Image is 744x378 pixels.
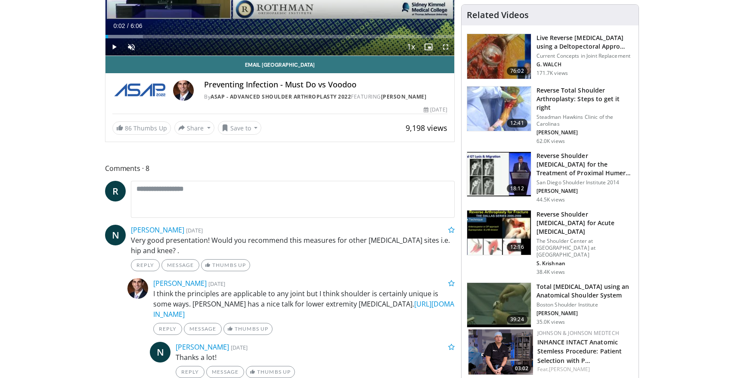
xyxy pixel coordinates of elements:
[536,282,633,300] h3: Total [MEDICAL_DATA] using an Anatomical Shoulder System
[406,123,447,133] span: 9,198 views
[131,259,160,271] a: Reply
[437,38,454,56] button: Fullscreen
[537,329,619,337] a: Johnson & Johnson MedTech
[507,119,527,127] span: 12:41
[507,243,527,251] span: 12:16
[549,366,590,373] a: [PERSON_NAME]
[153,299,454,319] a: [URL][DOMAIN_NAME]
[153,279,207,288] a: [PERSON_NAME]
[537,338,622,364] a: INHANCE INTACT Anatomic Stemless Procedure: Patient Selection with P…
[536,301,633,308] p: Boston Shoulder Institute
[536,210,633,236] h3: Reverse Shoulder [MEDICAL_DATA] for Acute [MEDICAL_DATA]
[131,235,455,256] p: Very good presentation! Would you recommend this measures for other [MEDICAL_DATA] sites i.e. hip...
[105,38,123,56] button: Play
[536,34,633,51] h3: Live Reverse [MEDICAL_DATA] using a Deltopectoral Appro…
[536,61,633,68] p: G. WALCH
[105,181,126,201] a: R
[507,315,527,324] span: 39:24
[176,352,455,363] p: Thanks a lot!
[536,196,565,203] p: 44.5K views
[536,152,633,177] h3: Reverse Shoulder [MEDICAL_DATA] for the Treatment of Proximal Humeral …
[467,86,633,145] a: 12:41 Reverse Total Shoulder Arthroplasty: Steps to get it right Steadman Hawkins Clinic of the C...
[176,342,229,352] a: [PERSON_NAME]
[105,56,454,73] a: Email [GEOGRAPHIC_DATA]
[536,70,568,77] p: 171.7K views
[536,86,633,112] h3: Reverse Total Shoulder Arthroplasty: Steps to get it right
[127,22,129,29] span: /
[537,366,632,373] div: Feat.
[467,210,633,276] a: 12:16 Reverse Shoulder [MEDICAL_DATA] for Acute [MEDICAL_DATA] The Shoulder Center at [GEOGRAPHIC...
[507,67,527,75] span: 76:02
[204,93,447,101] div: By FEATURING
[123,38,140,56] button: Unmute
[467,10,529,20] h4: Related Videos
[467,152,633,203] a: 18:12 Reverse Shoulder [MEDICAL_DATA] for the Treatment of Proximal Humeral … San Diego Shoulder ...
[112,80,170,101] img: ASAP - Advanced Shoulder ArthroPlasty 2022
[246,366,294,378] a: Thumbs Up
[467,211,531,255] img: butch_reverse_arthroplasty_3.png.150x105_q85_crop-smart_upscale.jpg
[131,225,184,235] a: [PERSON_NAME]
[204,80,447,90] h4: Preventing Infection - Must Do vs Voodoo
[536,53,633,59] p: Current Concepts in Joint Replacement
[536,310,633,317] p: [PERSON_NAME]
[403,38,420,56] button: Playback Rate
[467,34,633,79] a: 76:02 Live Reverse [MEDICAL_DATA] using a Deltopectoral Appro… Current Concepts in Joint Replacem...
[127,278,148,299] img: Avatar
[186,226,203,234] small: [DATE]
[420,38,437,56] button: Enable picture-in-picture mode
[223,323,272,335] a: Thumbs Up
[468,329,533,375] img: 8c9576da-f4c2-4ad1-9140-eee6262daa56.png.150x105_q85_crop-smart_upscale.png
[536,188,633,195] p: [PERSON_NAME]
[536,269,565,276] p: 38.4K views
[536,179,633,186] p: San Diego Shoulder Institute 2014
[468,329,533,375] a: 03:02
[130,22,142,29] span: 6:06
[467,34,531,79] img: 684033_3.png.150x105_q85_crop-smart_upscale.jpg
[211,93,351,100] a: ASAP - Advanced Shoulder ArthroPlasty 2022
[218,121,262,135] button: Save to
[176,366,205,378] a: Reply
[536,319,565,325] p: 35.0K views
[536,260,633,267] p: S. Krishnan
[381,93,427,100] a: [PERSON_NAME]
[467,282,633,328] a: 39:24 Total [MEDICAL_DATA] using an Anatomical Shoulder System Boston Shoulder Institute [PERSON_...
[512,365,531,372] span: 03:02
[184,323,222,335] a: Message
[536,129,633,136] p: [PERSON_NAME]
[467,152,531,197] img: Q2xRg7exoPLTwO8X4xMDoxOjA4MTsiGN.150x105_q85_crop-smart_upscale.jpg
[201,259,250,271] a: Thumbs Up
[536,114,633,127] p: Steadman Hawkins Clinic of the Carolinas
[105,35,454,38] div: Progress Bar
[161,259,199,271] a: Message
[536,238,633,258] p: The Shoulder Center at [GEOGRAPHIC_DATA] at [GEOGRAPHIC_DATA]
[536,138,565,145] p: 62.0K views
[231,344,248,351] small: [DATE]
[206,366,244,378] a: Message
[153,288,455,319] p: I think the principles are applicable to any joint but I think shoulder is certainly unique is so...
[112,121,171,135] a: 86 Thumbs Up
[113,22,125,29] span: 0:02
[125,124,132,132] span: 86
[174,121,214,135] button: Share
[507,184,527,193] span: 18:12
[424,106,447,114] div: [DATE]
[105,163,455,174] span: Comments 8
[153,323,182,335] a: Reply
[208,280,225,288] small: [DATE]
[150,342,170,363] a: N
[105,225,126,245] a: N
[467,283,531,328] img: 38824_0000_3.png.150x105_q85_crop-smart_upscale.jpg
[467,87,531,131] img: 326034_0000_1.png.150x105_q85_crop-smart_upscale.jpg
[173,80,194,101] img: Avatar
